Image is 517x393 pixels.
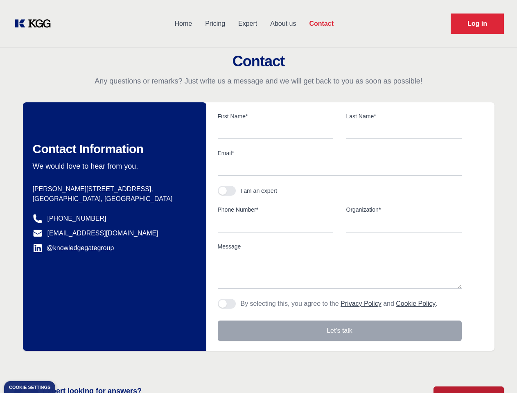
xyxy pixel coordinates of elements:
p: [GEOGRAPHIC_DATA], [GEOGRAPHIC_DATA] [33,194,193,204]
h2: Contact Information [33,142,193,156]
label: First Name* [218,112,333,120]
p: [PERSON_NAME][STREET_ADDRESS], [33,184,193,194]
iframe: Chat Widget [476,354,517,393]
a: KOL Knowledge Platform: Talk to Key External Experts (KEE) [13,17,57,30]
label: Message [218,242,462,251]
a: Request Demo [451,14,504,34]
a: Expert [232,13,264,34]
a: [PHONE_NUMBER] [47,214,106,224]
label: Phone Number* [218,206,333,214]
label: Organization* [346,206,462,214]
a: Contact [303,13,340,34]
p: By selecting this, you agree to the and . [241,299,438,309]
div: I am an expert [241,187,278,195]
label: Email* [218,149,462,157]
a: Pricing [199,13,232,34]
p: Any questions or remarks? Just write us a message and we will get back to you as soon as possible! [10,76,507,86]
label: Last Name* [346,112,462,120]
div: Cookie settings [9,385,50,390]
a: @knowledgegategroup [33,243,114,253]
a: Privacy Policy [341,300,382,307]
a: About us [264,13,303,34]
a: Cookie Policy [396,300,436,307]
a: [EMAIL_ADDRESS][DOMAIN_NAME] [47,228,158,238]
h2: Contact [10,53,507,70]
p: We would love to hear from you. [33,161,193,171]
button: Let's talk [218,321,462,341]
a: Home [168,13,199,34]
